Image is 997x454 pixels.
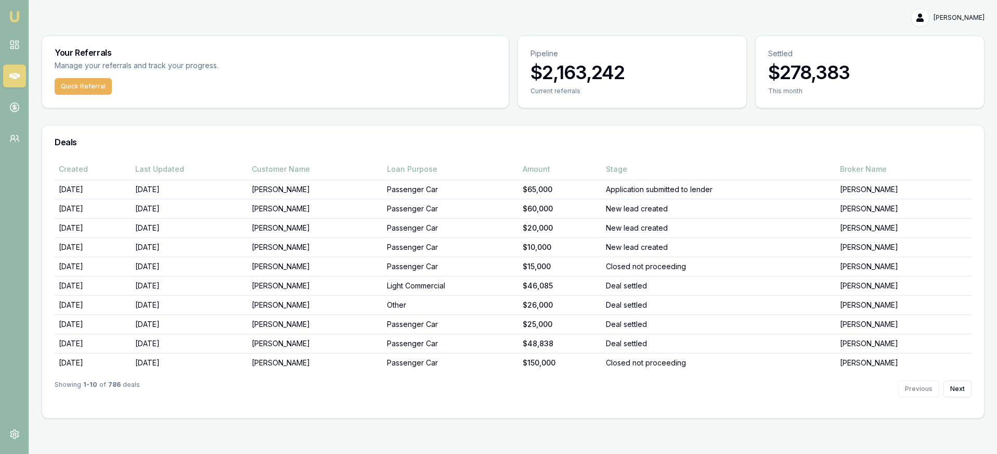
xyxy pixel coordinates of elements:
div: Showing of deals [55,381,140,397]
td: Passenger Car [383,353,519,372]
td: [PERSON_NAME] [836,334,972,353]
td: Closed not proceeding [602,353,836,372]
td: New lead created [602,237,836,257]
div: $26,000 [523,300,598,310]
div: Current referrals [530,87,734,95]
div: Created [59,164,127,174]
td: Passenger Car [383,257,519,276]
div: Amount [523,164,598,174]
td: [DATE] [131,334,248,353]
td: Passenger Car [383,237,519,257]
div: $65,000 [523,184,598,195]
td: Deal settled [602,334,836,353]
td: [PERSON_NAME] [248,257,383,276]
td: [PERSON_NAME] [836,353,972,372]
td: [DATE] [131,180,248,199]
div: Loan Purpose [387,164,514,174]
td: [PERSON_NAME] [836,237,972,257]
td: New lead created [602,199,836,218]
td: [DATE] [131,353,248,372]
strong: 1 - 10 [83,381,97,397]
div: $48,838 [523,338,598,349]
div: $25,000 [523,319,598,330]
div: Stage [606,164,832,174]
td: [PERSON_NAME] [248,218,383,237]
button: Quick Referral [55,78,112,95]
td: Deal settled [602,295,836,314]
h3: $2,163,242 [530,62,734,83]
td: Passenger Car [383,334,519,353]
div: $150,000 [523,358,598,368]
td: [DATE] [55,276,131,295]
div: $20,000 [523,223,598,233]
div: Last Updated [135,164,243,174]
td: [DATE] [55,257,131,276]
div: Broker Name [840,164,967,174]
td: [PERSON_NAME] [248,237,383,257]
td: Passenger Car [383,218,519,237]
p: Manage your referrals and track your progress. [55,60,321,72]
td: [PERSON_NAME] [836,218,972,237]
td: Other [383,295,519,314]
div: $15,000 [523,261,598,272]
div: $46,085 [523,281,598,291]
td: [DATE] [55,314,131,334]
p: Pipeline [530,48,734,59]
td: [DATE] [55,237,131,257]
td: [PERSON_NAME] [836,295,972,314]
td: [DATE] [131,199,248,218]
td: [DATE] [55,295,131,314]
td: [DATE] [131,218,248,237]
span: [PERSON_NAME] [934,14,985,22]
td: [DATE] [131,314,248,334]
td: [DATE] [55,180,131,199]
h3: Deals [55,138,972,146]
td: Passenger Car [383,180,519,199]
td: Application submitted to lender [602,180,836,199]
td: Deal settled [602,314,836,334]
td: [DATE] [131,237,248,257]
td: Passenger Car [383,199,519,218]
div: Customer Name [252,164,379,174]
td: [PERSON_NAME] [248,334,383,353]
td: [PERSON_NAME] [248,180,383,199]
td: [PERSON_NAME] [248,314,383,334]
div: $60,000 [523,204,598,214]
td: [PERSON_NAME] [836,314,972,334]
div: This month [768,87,972,95]
p: Settled [768,48,972,59]
img: emu-icon-u.png [8,10,21,23]
td: [PERSON_NAME] [836,257,972,276]
td: [PERSON_NAME] [248,353,383,372]
td: Light Commercial [383,276,519,295]
td: Passenger Car [383,314,519,334]
td: [DATE] [55,218,131,237]
td: [PERSON_NAME] [836,276,972,295]
h3: $278,383 [768,62,972,83]
h3: Your Referrals [55,48,496,57]
strong: 786 [108,381,121,397]
td: [DATE] [55,334,131,353]
td: [DATE] [131,295,248,314]
td: Deal settled [602,276,836,295]
td: Closed not proceeding [602,257,836,276]
td: [PERSON_NAME] [836,199,972,218]
td: [DATE] [55,353,131,372]
td: New lead created [602,218,836,237]
div: $10,000 [523,242,598,253]
td: [DATE] [131,257,248,276]
td: [PERSON_NAME] [248,276,383,295]
td: [PERSON_NAME] [248,199,383,218]
button: Next [943,381,972,397]
td: [PERSON_NAME] [248,295,383,314]
td: [DATE] [55,199,131,218]
td: [PERSON_NAME] [836,180,972,199]
td: [DATE] [131,276,248,295]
